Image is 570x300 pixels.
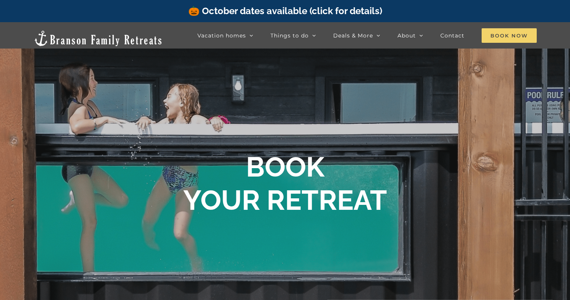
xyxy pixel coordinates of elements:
span: Vacation homes [197,33,246,38]
a: 🎃 October dates available (click for details) [188,5,382,16]
span: Things to do [270,33,309,38]
span: Deals & More [333,33,373,38]
b: BOOK YOUR RETREAT [183,151,387,216]
a: Vacation homes [197,28,253,43]
nav: Main Menu [197,28,537,43]
a: Things to do [270,28,316,43]
a: Contact [440,28,464,43]
img: Branson Family Retreats Logo [33,30,163,47]
a: Book Now [482,28,537,43]
span: About [397,33,416,38]
a: About [397,28,423,43]
span: Contact [440,33,464,38]
a: Deals & More [333,28,380,43]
